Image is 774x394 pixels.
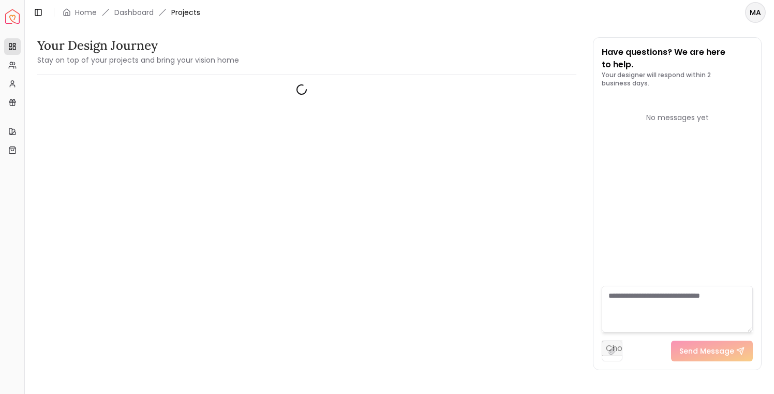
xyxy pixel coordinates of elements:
p: Have questions? We are here to help. [602,46,753,71]
a: Dashboard [114,7,154,18]
a: Spacejoy [5,9,20,24]
div: No messages yet [602,112,753,123]
nav: breadcrumb [63,7,200,18]
a: Home [75,7,97,18]
span: MA [746,3,765,22]
img: Spacejoy Logo [5,9,20,24]
button: MA [745,2,766,23]
h3: Your Design Journey [37,37,239,54]
p: Your designer will respond within 2 business days. [602,71,753,87]
span: Projects [171,7,200,18]
small: Stay on top of your projects and bring your vision home [37,55,239,65]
